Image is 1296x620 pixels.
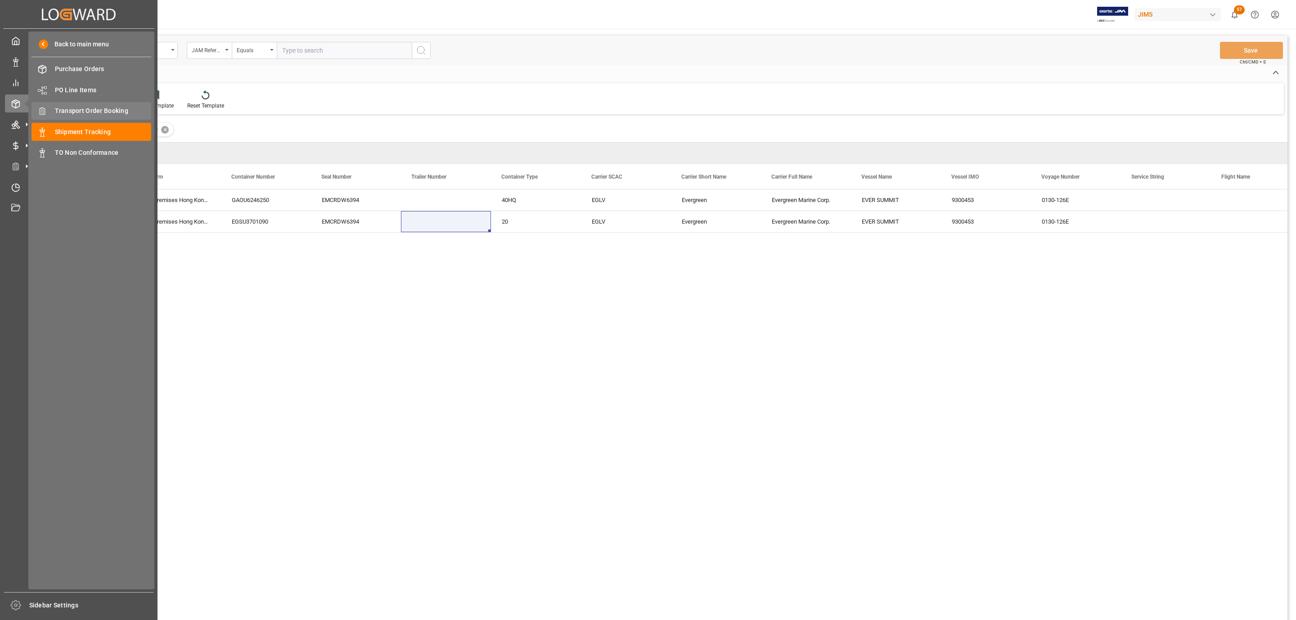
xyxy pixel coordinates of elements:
[277,42,412,59] input: Type to search
[951,174,979,180] span: Vessel IMO
[581,189,671,211] div: EGLV
[5,53,153,70] a: Data Management
[1224,4,1245,25] button: show 57 new notifications
[232,42,277,59] button: open menu
[1134,6,1224,23] button: JIMS
[31,123,151,140] a: Shipment Tracking
[1031,211,1121,232] div: 0130-126E
[771,174,812,180] span: Carrier Full Name
[861,174,892,180] span: Vessel Name
[851,189,941,211] div: EVER SUMMIT
[1234,5,1245,14] span: 57
[411,174,446,180] span: Trailer Number
[48,40,109,49] span: Back to main menu
[31,81,151,99] a: PO Line Items
[55,64,152,74] span: Purchase Orders
[1240,58,1266,65] span: Ctrl/CMD + S
[187,102,224,110] div: Reset Template
[221,189,311,211] div: GAOU6246250
[941,211,1031,232] div: 9300453
[1041,174,1080,180] span: Voyage Number
[761,189,851,211] div: Evergreen Marine Corp.
[311,211,401,232] div: EMCRDW6394
[31,102,151,120] a: Transport Order Booking
[761,211,851,232] div: Evergreen Marine Corp.
[1097,7,1128,22] img: Exertis%20JAM%20-%20Email%20Logo.jpg_1722504956.jpg
[591,174,622,180] span: Carrier SCAC
[237,44,267,54] div: Equals
[851,211,941,232] div: EVER SUMMIT
[5,32,153,49] a: My Cockpit
[5,199,153,217] a: Document Management
[412,42,431,59] button: search button
[671,189,761,211] div: Evergreen
[1221,174,1250,180] span: Flight Name
[31,60,151,78] a: Purchase Orders
[311,189,401,211] div: EMCRDW6394
[5,74,153,91] a: My Reports
[321,174,351,180] span: Seal Number
[1031,189,1121,211] div: 0130-126E
[1220,42,1283,59] button: Save
[55,148,152,157] span: TO Non Conformance
[55,106,152,116] span: Transport Order Booking
[192,44,222,54] div: JAM Reference Number
[55,85,152,95] span: PO Line Items
[161,126,169,134] div: ✕
[29,601,154,610] span: Sidebar Settings
[231,174,275,180] span: Container Number
[491,211,581,232] div: 20
[187,42,232,59] button: open menu
[1245,4,1265,25] button: Help Center
[491,189,581,211] div: 40HQ
[5,178,153,196] a: Timeslot Management V2
[581,211,671,232] div: EGLV
[501,174,538,180] span: Container Type
[221,211,311,232] div: EGSU3701090
[671,211,761,232] div: Evergreen
[1131,174,1164,180] span: Service String
[31,144,151,162] a: TO Non Conformance
[681,174,726,180] span: Carrier Short Name
[131,189,221,211] div: FCA Premises Hong Kong HK
[1134,8,1221,21] div: JIMS
[941,189,1031,211] div: 9300453
[131,211,221,232] div: FCA Premises Hong Kong HK
[55,127,152,137] span: Shipment Tracking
